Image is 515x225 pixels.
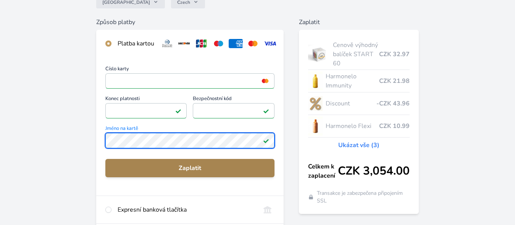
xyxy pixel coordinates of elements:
span: Discount [326,99,377,108]
span: CZK 10.99 [379,121,410,131]
span: CZK 21.98 [379,76,410,86]
a: Ukázat vše (3) [338,141,379,150]
span: CZK 32.97 [379,50,410,59]
img: start.jpg [308,45,330,64]
img: diners.svg [160,39,174,48]
span: Harmonelo Immunity [326,72,379,90]
img: maestro.svg [211,39,226,48]
iframe: Iframe pro číslo karty [109,76,271,86]
span: Číslo karty [105,66,275,73]
span: Bezpečnostní kód [193,96,274,103]
h6: Způsob platby [96,18,284,27]
img: Platné pole [263,138,269,144]
span: CZK 3,054.00 [338,164,410,178]
iframe: Iframe pro datum vypršení platnosti [109,105,184,116]
span: Konec platnosti [105,96,187,103]
div: Platba kartou [118,39,154,48]
span: Jméno na kartě [105,126,275,133]
img: discount-lo.png [308,94,323,113]
img: Platné pole [263,108,269,114]
div: Expresní banková tlačítka [118,205,255,214]
span: Zaplatit [111,163,269,173]
img: mc [260,78,270,84]
button: Zaplatit [105,159,275,177]
span: Celkem k zaplacení [308,162,338,180]
img: discover.svg [177,39,191,48]
span: Transakce je zabezpečena připojením SSL [317,189,410,205]
img: jcb.svg [194,39,208,48]
img: onlineBanking_CZ.svg [260,205,274,214]
iframe: Iframe pro bezpečnostní kód [196,105,271,116]
img: CLEAN_FLEXI_se_stinem_x-hi_(1)-lo.jpg [308,117,323,136]
span: -CZK 43.96 [376,99,410,108]
h6: Zaplatit [299,18,419,27]
span: Harmonelo Flexi [326,121,379,131]
img: amex.svg [229,39,243,48]
span: Cenově výhodný balíček START 60 [333,40,379,68]
img: Platné pole [175,108,181,114]
img: IMMUNITY_se_stinem_x-lo.jpg [308,71,323,91]
input: Jméno na kartěPlatné pole [105,133,275,148]
img: visa.svg [263,39,277,48]
img: mc.svg [246,39,260,48]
